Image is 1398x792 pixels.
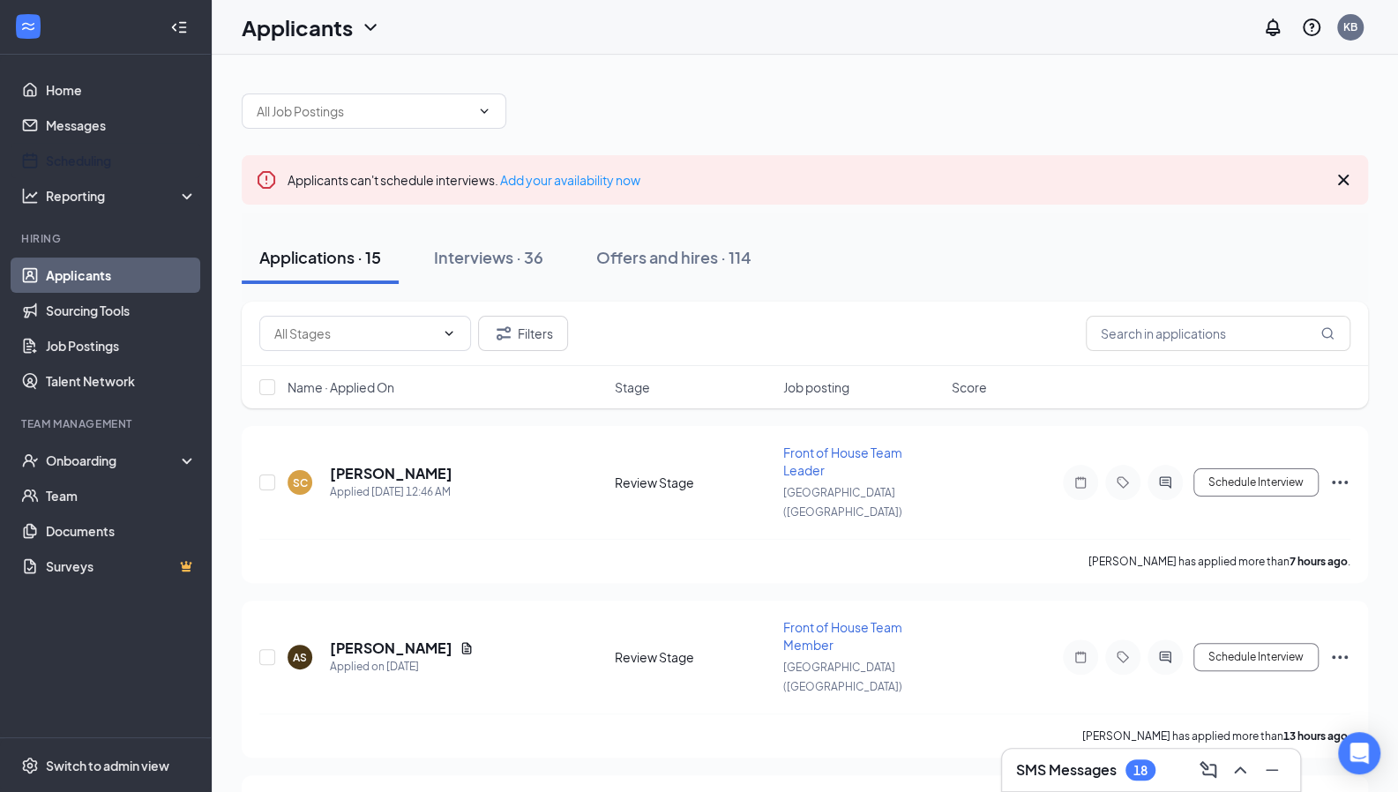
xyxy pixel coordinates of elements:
[46,72,197,108] a: Home
[500,172,640,188] a: Add your availability now
[46,363,197,399] a: Talent Network
[46,549,197,584] a: SurveysCrown
[952,378,987,396] span: Score
[1198,759,1219,781] svg: ComposeMessage
[1112,650,1133,664] svg: Tag
[1193,643,1319,671] button: Schedule Interview
[46,143,197,178] a: Scheduling
[783,378,849,396] span: Job posting
[257,101,470,121] input: All Job Postings
[242,12,353,42] h1: Applicants
[330,639,452,658] h5: [PERSON_NAME]
[274,324,435,343] input: All Stages
[259,246,381,268] div: Applications · 15
[1262,17,1283,38] svg: Notifications
[360,17,381,38] svg: ChevronDown
[1070,650,1091,664] svg: Note
[1329,646,1350,668] svg: Ellipses
[1112,475,1133,489] svg: Tag
[1016,760,1117,780] h3: SMS Messages
[1290,555,1348,568] b: 7 hours ago
[21,452,39,469] svg: UserCheck
[46,757,169,774] div: Switch to admin view
[293,475,308,490] div: SC
[596,246,751,268] div: Offers and hires · 114
[783,619,902,653] span: Front of House Team Member
[21,231,193,246] div: Hiring
[46,478,197,513] a: Team
[21,187,39,205] svg: Analysis
[46,452,182,469] div: Onboarding
[288,172,640,188] span: Applicants can't schedule interviews.
[615,474,773,491] div: Review Stage
[1070,475,1091,489] svg: Note
[21,416,193,431] div: Team Management
[288,378,394,396] span: Name · Applied On
[330,483,452,501] div: Applied [DATE] 12:46 AM
[1258,756,1286,784] button: Minimize
[1230,759,1251,781] svg: ChevronUp
[19,18,37,35] svg: WorkstreamLogo
[1194,756,1222,784] button: ComposeMessage
[615,378,650,396] span: Stage
[1283,729,1348,743] b: 13 hours ago
[1343,19,1357,34] div: KB
[330,464,452,483] h5: [PERSON_NAME]
[478,316,568,351] button: Filter Filters
[783,445,902,478] span: Front of House Team Leader
[1333,169,1354,191] svg: Cross
[21,757,39,774] svg: Settings
[1086,316,1350,351] input: Search in applications
[1226,756,1254,784] button: ChevronUp
[1155,650,1176,664] svg: ActiveChat
[1193,468,1319,497] button: Schedule Interview
[330,658,474,676] div: Applied on [DATE]
[493,323,514,344] svg: Filter
[46,328,197,363] a: Job Postings
[442,326,456,340] svg: ChevronDown
[1320,326,1334,340] svg: MagnifyingGlass
[170,19,188,36] svg: Collapse
[1133,763,1148,778] div: 18
[1329,472,1350,493] svg: Ellipses
[1088,554,1350,569] p: [PERSON_NAME] has applied more than .
[46,258,197,293] a: Applicants
[434,246,543,268] div: Interviews · 36
[46,187,198,205] div: Reporting
[46,293,197,328] a: Sourcing Tools
[46,513,197,549] a: Documents
[460,641,474,655] svg: Document
[1155,475,1176,489] svg: ActiveChat
[256,169,277,191] svg: Error
[293,650,307,665] div: AS
[1261,759,1282,781] svg: Minimize
[783,486,902,519] span: [GEOGRAPHIC_DATA] ([GEOGRAPHIC_DATA])
[477,104,491,118] svg: ChevronDown
[783,661,902,693] span: [GEOGRAPHIC_DATA] ([GEOGRAPHIC_DATA])
[1338,732,1380,774] div: Open Intercom Messenger
[46,108,197,143] a: Messages
[1082,728,1350,743] p: [PERSON_NAME] has applied more than .
[1301,17,1322,38] svg: QuestionInfo
[615,648,773,666] div: Review Stage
